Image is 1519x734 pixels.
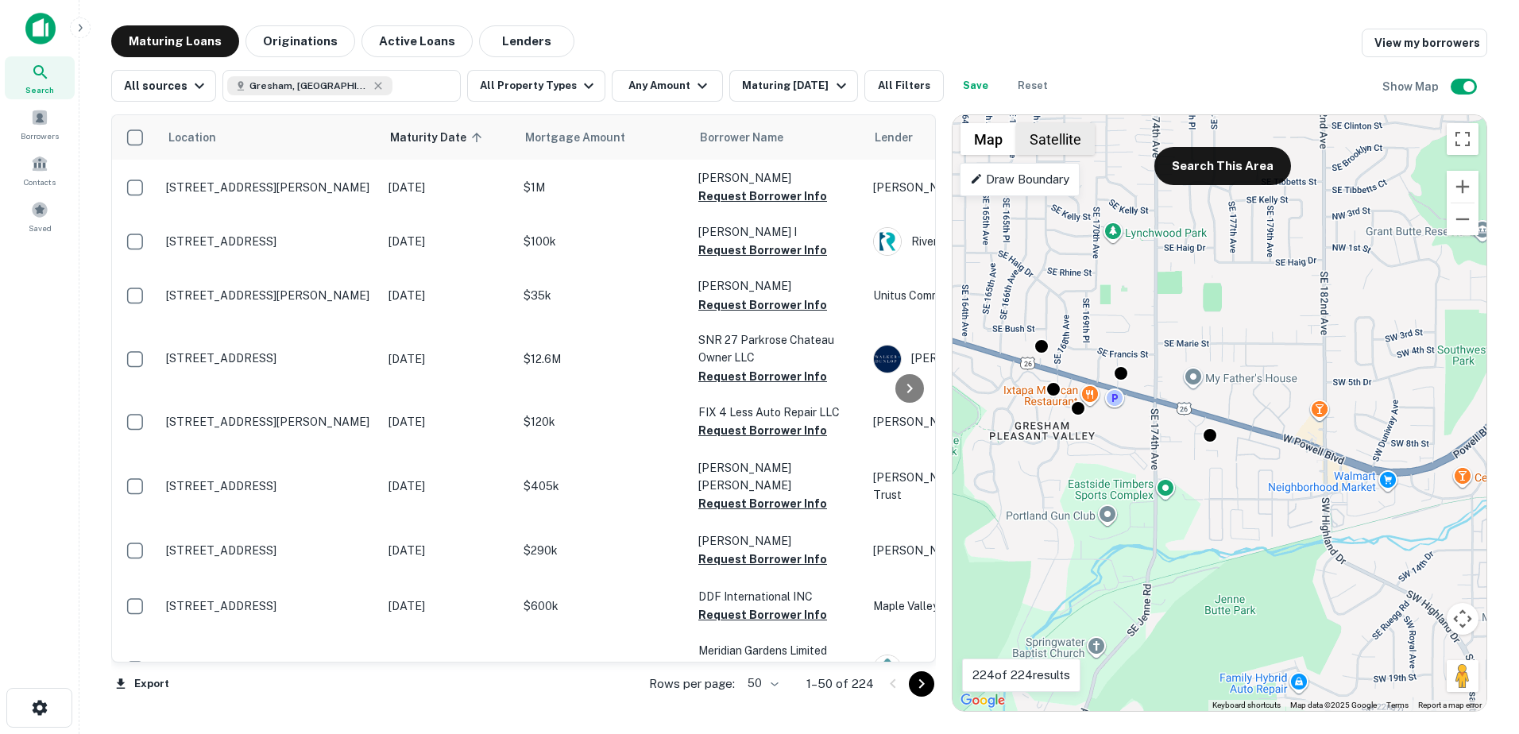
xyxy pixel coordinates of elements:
[972,666,1070,685] p: 224 of 224 results
[390,128,487,147] span: Maturity Date
[873,469,1111,504] p: [PERSON_NAME] Joint Revocable Living Trust
[5,56,75,99] a: Search
[524,287,682,304] p: $35k
[1447,203,1478,235] button: Zoom out
[690,115,865,160] th: Borrower Name
[525,128,646,147] span: Mortgage Amount
[5,195,75,238] a: Saved
[873,179,1111,196] p: [PERSON_NAME]
[957,690,1009,711] a: Open this area in Google Maps (opens a new window)
[806,674,874,693] p: 1–50 of 224
[1290,701,1377,709] span: Map data ©2025 Google
[874,655,901,682] img: picture
[166,662,373,676] p: [STREET_ADDRESS]
[698,421,827,440] button: Request Borrower Info
[953,115,1486,711] div: 0 0
[1386,701,1409,709] a: Terms (opens in new tab)
[111,25,239,57] button: Maturing Loans
[700,128,783,147] span: Borrower Name
[25,83,54,96] span: Search
[524,179,682,196] p: $1M
[698,296,827,315] button: Request Borrower Info
[166,415,373,429] p: [STREET_ADDRESS][PERSON_NAME]
[950,70,1001,102] button: Save your search to get updates of matches that match your search criteria.
[388,233,508,250] p: [DATE]
[698,169,857,187] p: [PERSON_NAME]
[524,542,682,559] p: $290k
[698,331,857,366] p: SNR 27 Parkrose Chateau Owner LLC
[873,345,1111,373] div: [PERSON_NAME] & Dunlop
[524,597,682,615] p: $600k
[741,672,781,695] div: 50
[970,170,1069,189] p: Draw Boundary
[24,176,56,188] span: Contacts
[698,532,857,550] p: [PERSON_NAME]
[742,76,850,95] div: Maturing [DATE]
[874,346,901,373] img: picture
[5,102,75,145] a: Borrowers
[909,671,934,697] button: Go to next page
[1447,603,1478,635] button: Map camera controls
[698,459,857,494] p: [PERSON_NAME] [PERSON_NAME]
[865,115,1119,160] th: Lender
[111,70,216,102] button: All sources
[29,222,52,234] span: Saved
[124,76,209,95] div: All sources
[1418,701,1482,709] a: Report a map error
[388,477,508,495] p: [DATE]
[698,241,827,260] button: Request Borrower Info
[524,413,682,431] p: $120k
[698,550,827,569] button: Request Borrower Info
[698,367,827,386] button: Request Borrower Info
[388,179,508,196] p: [DATE]
[249,79,369,93] span: Gresham, [GEOGRAPHIC_DATA], [GEOGRAPHIC_DATA]
[381,115,516,160] th: Maturity Date
[1447,171,1478,203] button: Zoom in
[479,25,574,57] button: Lenders
[166,543,373,558] p: [STREET_ADDRESS]
[649,674,735,693] p: Rows per page:
[166,234,373,249] p: [STREET_ADDRESS]
[698,588,857,605] p: DDF International INC
[873,413,1111,431] p: [PERSON_NAME]
[388,287,508,304] p: [DATE]
[1447,123,1478,155] button: Toggle fullscreen view
[873,227,1111,256] div: Rivermark Community Credit Union
[698,187,827,206] button: Request Borrower Info
[874,228,901,255] img: picture
[158,115,381,160] th: Location
[873,287,1111,304] p: Unitus Community CU
[1016,123,1095,155] button: Show satellite imagery
[166,288,373,303] p: [STREET_ADDRESS][PERSON_NAME]
[361,25,473,57] button: Active Loans
[467,70,605,102] button: All Property Types
[5,149,75,191] a: Contacts
[21,129,59,142] span: Borrowers
[698,642,857,677] p: Meridian Gardens Limited Partn
[1362,29,1487,57] a: View my borrowers
[873,597,1111,615] p: Maple Valley Capital LLC
[168,128,216,147] span: Location
[698,494,827,513] button: Request Borrower Info
[524,233,682,250] p: $100k
[873,655,1111,683] div: Umpqua Bank
[729,70,857,102] button: Maturing [DATE]
[698,605,827,624] button: Request Borrower Info
[698,277,857,295] p: [PERSON_NAME]
[1007,70,1058,102] button: Reset
[698,223,857,241] p: [PERSON_NAME] I
[612,70,723,102] button: Any Amount
[957,690,1009,711] img: Google
[166,180,373,195] p: [STREET_ADDRESS][PERSON_NAME]
[388,413,508,431] p: [DATE]
[873,542,1111,559] p: [PERSON_NAME] Trust
[524,350,682,368] p: $12.6M
[1440,607,1519,683] iframe: Chat Widget
[524,660,682,678] p: $12.5M
[245,25,355,57] button: Originations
